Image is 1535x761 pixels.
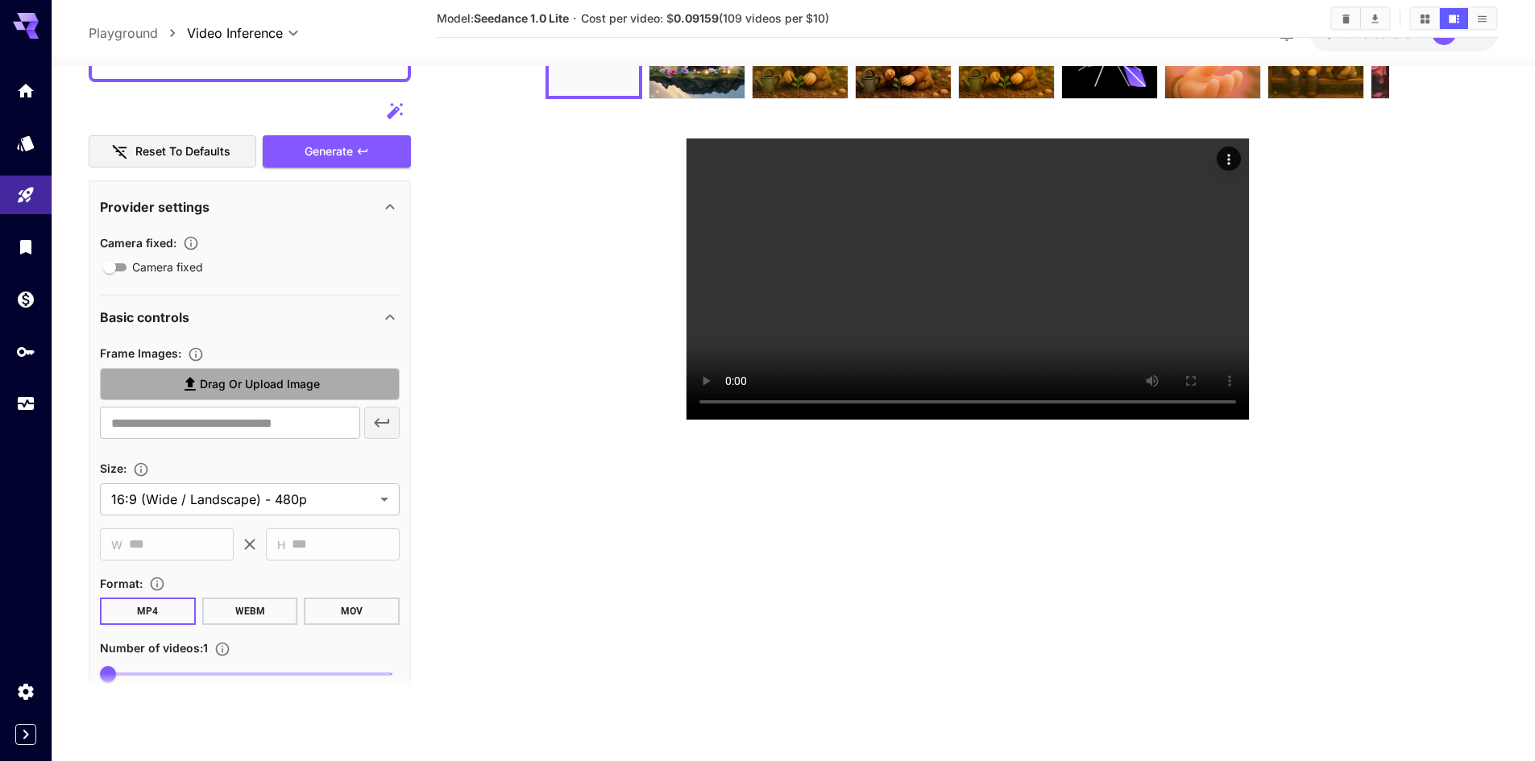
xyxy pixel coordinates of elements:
[127,461,156,478] button: Adjust the dimensions of the generated image by specifying its width and height in pixels, or sel...
[437,11,569,25] span: Model:
[187,23,283,43] span: Video Inference
[200,374,320,394] span: Drag or upload image
[1411,8,1439,29] button: Show videos in grid view
[15,724,36,745] button: Expand sidebar
[100,298,400,337] div: Basic controls
[1363,27,1419,40] span: credits left
[304,598,400,625] button: MOV
[263,134,411,168] button: Generate
[1468,8,1496,29] button: Show videos in list view
[100,235,176,249] span: Camera fixed :
[100,598,196,625] button: MP4
[16,133,35,153] div: Models
[1330,6,1391,31] div: Clear videosDownload All
[100,367,400,400] label: Drag or upload image
[1361,8,1389,29] button: Download All
[143,576,172,592] button: Choose the file format for the output video.
[100,308,189,327] p: Basic controls
[111,535,122,553] span: W
[573,9,577,28] p: ·
[89,134,256,168] button: Reset to defaults
[1217,147,1241,171] div: Actions
[100,346,181,360] span: Frame Images :
[305,141,353,161] span: Generate
[100,196,210,216] p: Provider settings
[474,11,569,25] b: Seedance 1.0 Lite
[16,289,35,309] div: Wallet
[100,461,127,475] span: Size :
[89,23,158,43] a: Playground
[132,258,203,275] span: Camera fixed
[202,598,298,625] button: WEBM
[16,681,35,701] div: Settings
[16,341,35,362] div: API Keys
[181,346,210,362] button: Upload frame images.
[208,640,237,656] button: Specify how many videos to generate in a single request. Each video generation will be charged se...
[100,187,400,225] div: Provider settings
[674,11,719,25] b: 0.09159
[1409,6,1498,31] div: Show videos in grid viewShow videos in video viewShow videos in list view
[16,185,35,205] div: Playground
[100,576,143,589] span: Format :
[581,11,829,25] span: Cost per video: $ (109 videos per $10)
[1332,8,1360,29] button: Clear videos
[1440,8,1468,29] button: Show videos in video view
[100,641,208,655] span: Number of videos : 1
[16,81,35,101] div: Home
[16,237,35,257] div: Library
[89,23,187,43] nav: breadcrumb
[16,394,35,414] div: Usage
[1325,27,1363,40] span: $17.37
[111,490,374,509] span: 16:9 (Wide / Landscape) - 480p
[277,535,285,553] span: H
